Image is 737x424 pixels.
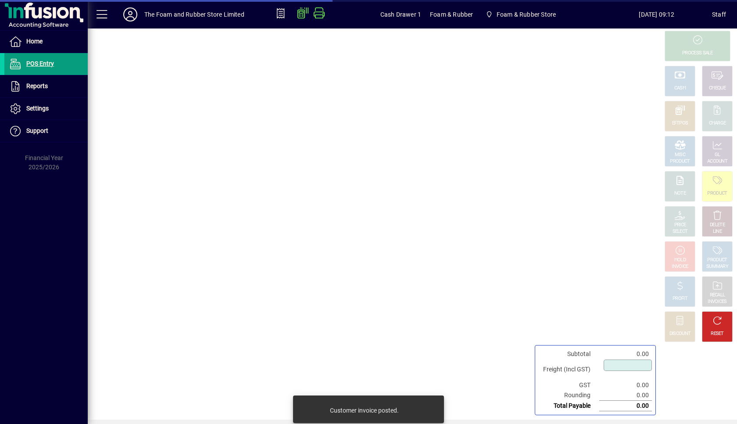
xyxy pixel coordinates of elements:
div: CHARGE [709,120,726,127]
span: Cash Drawer 1 [380,7,421,21]
a: Support [4,120,88,142]
div: ACCOUNT [707,158,727,165]
td: Total Payable [539,401,599,411]
a: Reports [4,75,88,97]
div: EFTPOS [672,120,688,127]
td: 0.00 [599,349,652,359]
div: SELECT [673,228,688,235]
div: DISCOUNT [669,331,690,337]
button: Profile [116,7,144,22]
td: 0.00 [599,390,652,401]
span: Foam & Rubber [430,7,473,21]
td: GST [539,380,599,390]
div: PRODUCT [707,257,727,264]
span: Home [26,38,43,45]
td: 0.00 [599,401,652,411]
div: Staff [712,7,726,21]
div: GL [715,152,720,158]
span: [DATE] 09:12 [601,7,712,21]
div: PRODUCT [707,190,727,197]
span: Settings [26,105,49,112]
div: RECALL [710,292,725,299]
div: PROCESS SALE [682,50,713,57]
div: PRODUCT [670,158,690,165]
span: Foam & Rubber Store [497,7,556,21]
td: Rounding [539,390,599,401]
td: Freight (Incl GST) [539,359,599,380]
div: LINE [713,228,722,235]
a: Settings [4,98,88,120]
div: PRICE [674,222,686,228]
span: Reports [26,82,48,89]
div: DELETE [710,222,725,228]
div: The Foam and Rubber Store Limited [144,7,244,21]
td: Subtotal [539,349,599,359]
div: INVOICES [708,299,726,305]
td: 0.00 [599,380,652,390]
div: SUMMARY [706,264,728,270]
div: PROFIT [673,296,687,302]
a: Home [4,31,88,53]
div: CASH [674,85,686,92]
div: INVOICE [672,264,688,270]
div: CHEQUE [709,85,726,92]
div: NOTE [674,190,686,197]
div: MISC [675,152,685,158]
div: RESET [711,331,724,337]
div: Customer invoice posted. [330,406,399,415]
span: Support [26,127,48,134]
span: Foam & Rubber Store [482,7,559,22]
span: POS Entry [26,60,54,67]
div: HOLD [674,257,686,264]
